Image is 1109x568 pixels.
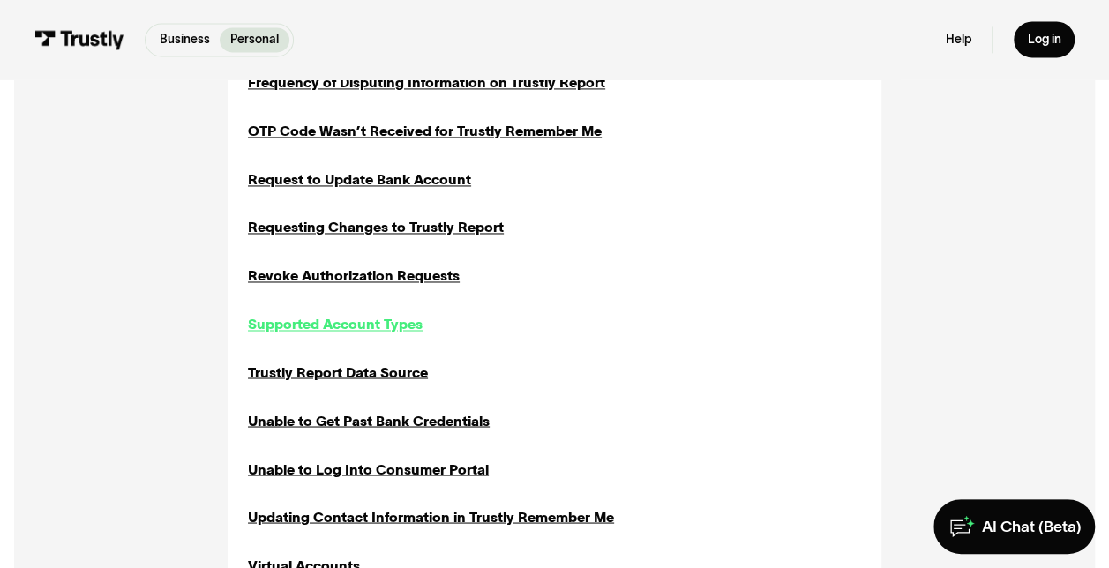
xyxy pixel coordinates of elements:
div: Log in [1027,32,1060,48]
a: Log in [1014,21,1075,57]
p: Personal [230,31,279,49]
a: Requesting Changes to Trustly Report [248,217,504,237]
a: Request to Update Bank Account [248,169,471,190]
p: Business [160,31,210,49]
a: Supported Account Types [248,314,423,334]
a: Updating Contact Information in Trustly Remember Me [248,506,614,527]
div: AI Chat (Beta) [982,517,1082,537]
a: Personal [220,27,288,52]
a: OTP Code Wasn’t Received for Trustly Remember Me [248,121,602,141]
a: Business [149,27,220,52]
a: Help [946,32,971,48]
a: Unable to Get Past Bank Credentials [248,410,490,430]
img: Trustly Logo [34,30,124,49]
a: AI Chat (Beta) [933,499,1095,554]
a: Revoke Authorization Requests [248,265,460,286]
a: Trustly Report Data Source [248,362,428,382]
a: Unable to Log Into Consumer Portal [248,459,489,479]
a: Frequency of Disputing Information on Trustly Report [248,72,605,93]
